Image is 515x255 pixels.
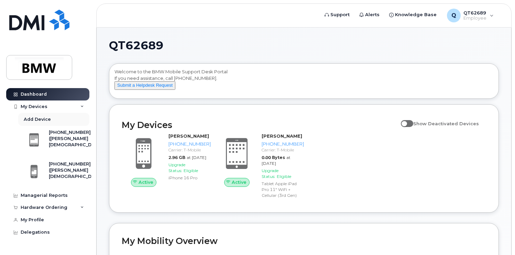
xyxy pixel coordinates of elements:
[139,179,153,185] span: Active
[122,133,207,187] a: Active[PERSON_NAME][PHONE_NUMBER]Carrier: T-Mobile2.96 GBat [DATE]Upgrade Status:EligibleiPhone 1...
[168,133,209,139] strong: [PERSON_NAME]
[262,155,285,160] span: 0.00 Bytes
[122,236,486,246] h2: My Mobility Overview
[232,179,246,185] span: Active
[184,168,198,173] span: Eligible
[262,141,304,147] div: [PHONE_NUMBER]
[114,81,175,90] button: Submit a Helpdesk Request
[168,175,211,181] div: iPhone 16 Pro
[413,121,479,126] span: Show Deactivated Devices
[262,155,291,166] span: at [DATE]
[262,181,304,198] div: Tablet Apple iPad Pro 11" WiFi + Cellular (3rd Gen)
[109,40,163,51] span: QT62689
[168,141,211,147] div: [PHONE_NUMBER]
[215,133,300,200] a: Active[PERSON_NAME][PHONE_NUMBER]Carrier: T-Mobile0.00 Bytesat [DATE]Upgrade Status:EligibleTable...
[168,155,185,160] span: 2.96 GB
[262,133,302,139] strong: [PERSON_NAME]
[114,82,175,88] a: Submit a Helpdesk Request
[401,117,406,123] input: Show Deactivated Devices
[122,120,397,130] h2: My Devices
[262,168,278,179] span: Upgrade Status:
[114,68,493,96] div: Welcome to the BMW Mobile Support Desk Portal If you need assistance, call [PHONE_NUMBER].
[277,174,291,179] span: Eligible
[262,147,304,153] div: Carrier: T-Mobile
[168,147,211,153] div: Carrier: T-Mobile
[187,155,206,160] span: at [DATE]
[168,162,185,173] span: Upgrade Status:
[485,225,510,250] iframe: Messenger Launcher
